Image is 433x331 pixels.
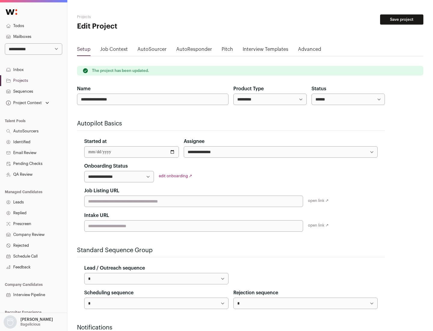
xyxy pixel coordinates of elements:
button: Save project [380,14,423,25]
p: [PERSON_NAME] [20,317,53,322]
a: Pitch [222,46,233,55]
a: Interview Templates [243,46,288,55]
button: Open dropdown [2,315,54,329]
label: Scheduling sequence [84,289,134,296]
button: Open dropdown [5,99,50,107]
label: Assignee [184,138,204,145]
img: Wellfound [2,6,20,18]
label: Job Listing URL [84,187,119,194]
p: The project has been updated. [92,68,149,73]
label: Product Type [233,85,264,92]
label: Started at [84,138,107,145]
h2: Autopilot Basics [77,119,385,128]
label: Onboarding Status [84,162,128,170]
h1: Edit Project [77,22,192,31]
a: Setup [77,46,91,55]
label: Status [312,85,326,92]
h2: Projects [77,14,192,19]
label: Lead / Outreach sequence [84,264,145,272]
label: Rejection sequence [233,289,278,296]
a: AutoSourcer [137,46,167,55]
a: edit onboarding ↗ [159,174,192,178]
a: AutoResponder [176,46,212,55]
h2: Standard Sequence Group [77,246,385,255]
img: nopic.png [4,315,17,329]
div: Project Context [5,101,42,105]
label: Name [77,85,91,92]
label: Intake URL [84,212,109,219]
a: Job Context [100,46,128,55]
p: Bagelicious [20,322,40,327]
a: Advanced [298,46,321,55]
